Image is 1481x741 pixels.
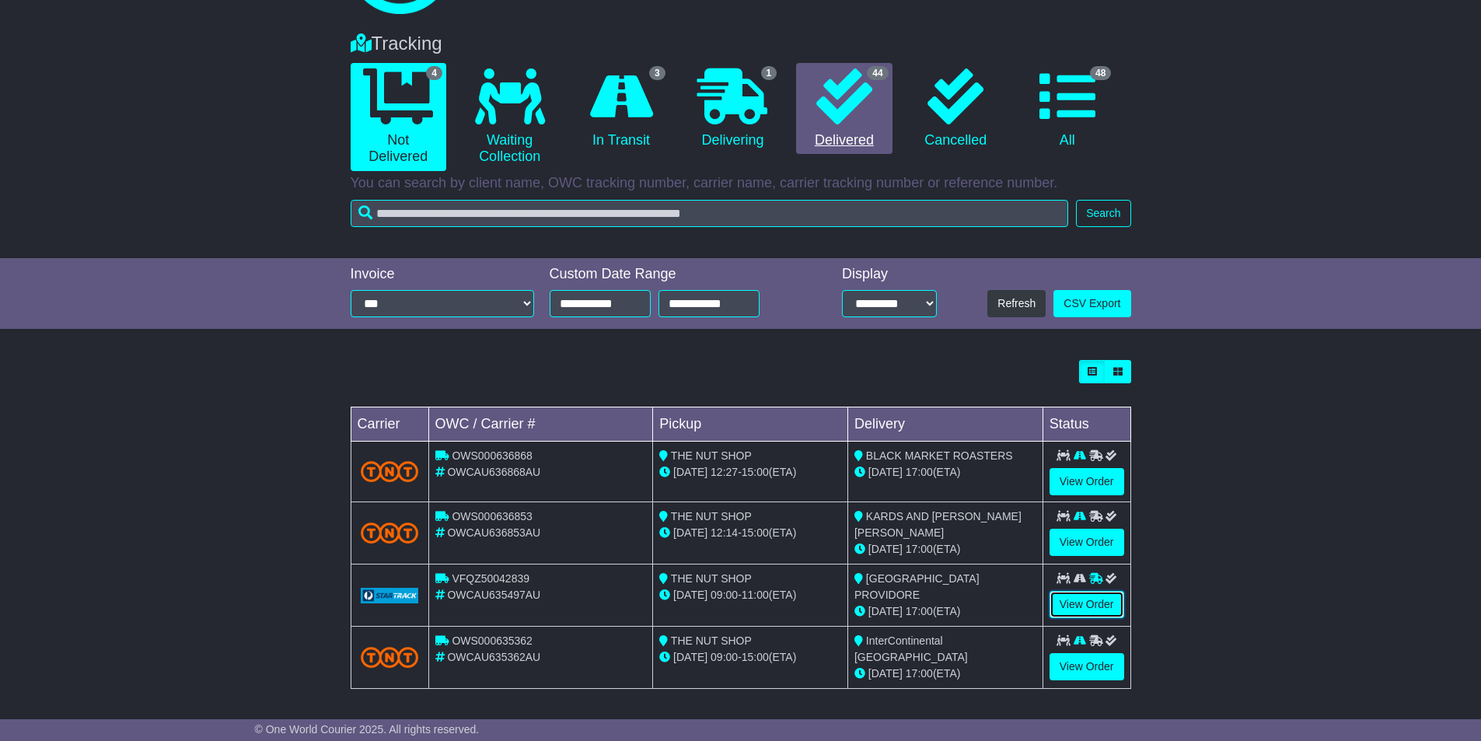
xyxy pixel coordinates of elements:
[906,466,933,478] span: 17:00
[361,588,419,603] img: GetCarrierServiceLogo
[447,651,540,663] span: OWCAU635362AU
[711,466,738,478] span: 12:27
[868,667,903,680] span: [DATE]
[361,461,419,482] img: TNT_Domestic.png
[742,651,769,663] span: 15:00
[847,407,1043,442] td: Delivery
[1050,591,1124,618] a: View Order
[452,572,529,585] span: VFQZ50042839
[742,589,769,601] span: 11:00
[671,510,752,523] span: THE NUT SHOP
[351,175,1131,192] p: You can search by client name, OWC tracking number, carrier name, carrier tracking number or refe...
[868,543,903,555] span: [DATE]
[685,63,781,155] a: 1 Delivering
[854,510,1022,539] span: KARDS AND [PERSON_NAME] [PERSON_NAME]
[796,63,892,155] a: 44 Delivered
[426,66,442,80] span: 4
[908,63,1004,155] a: Cancelled
[673,466,707,478] span: [DATE]
[659,525,841,541] div: - (ETA)
[906,543,933,555] span: 17:00
[711,589,738,601] span: 09:00
[447,466,540,478] span: OWCAU636868AU
[854,541,1036,557] div: (ETA)
[1019,63,1115,155] a: 48 All
[361,647,419,668] img: TNT_Domestic.png
[1050,653,1124,680] a: View Order
[854,572,980,601] span: [GEOGRAPHIC_DATA] PROVIDORE
[987,290,1046,317] button: Refresh
[1076,200,1130,227] button: Search
[854,464,1036,481] div: (ETA)
[1053,290,1130,317] a: CSV Export
[452,449,533,462] span: OWS000636868
[673,651,707,663] span: [DATE]
[351,407,428,442] td: Carrier
[550,266,799,283] div: Custom Date Range
[711,651,738,663] span: 09:00
[742,526,769,539] span: 15:00
[343,33,1139,55] div: Tracking
[854,603,1036,620] div: (ETA)
[866,449,1013,462] span: BLACK MARKET ROASTERS
[351,266,534,283] div: Invoice
[867,66,888,80] span: 44
[868,466,903,478] span: [DATE]
[351,63,446,171] a: 4 Not Delivered
[1050,529,1124,556] a: View Order
[906,667,933,680] span: 17:00
[573,63,669,155] a: 3 In Transit
[1043,407,1130,442] td: Status
[711,526,738,539] span: 12:14
[742,466,769,478] span: 15:00
[673,589,707,601] span: [DATE]
[906,605,933,617] span: 17:00
[462,63,557,171] a: Waiting Collection
[447,589,540,601] span: OWCAU635497AU
[673,526,707,539] span: [DATE]
[361,523,419,544] img: TNT_Domestic.png
[255,723,480,736] span: © One World Courier 2025. All rights reserved.
[653,407,848,442] td: Pickup
[659,464,841,481] div: - (ETA)
[842,266,937,283] div: Display
[659,587,841,603] div: - (ETA)
[854,634,968,663] span: InterContinental [GEOGRAPHIC_DATA]
[868,605,903,617] span: [DATE]
[671,634,752,647] span: THE NUT SHOP
[452,510,533,523] span: OWS000636853
[1050,468,1124,495] a: View Order
[854,666,1036,682] div: (ETA)
[447,526,540,539] span: OWCAU636853AU
[659,649,841,666] div: - (ETA)
[428,407,653,442] td: OWC / Carrier #
[671,572,752,585] span: THE NUT SHOP
[761,66,777,80] span: 1
[1090,66,1111,80] span: 48
[671,449,752,462] span: THE NUT SHOP
[649,66,665,80] span: 3
[452,634,533,647] span: OWS000635362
